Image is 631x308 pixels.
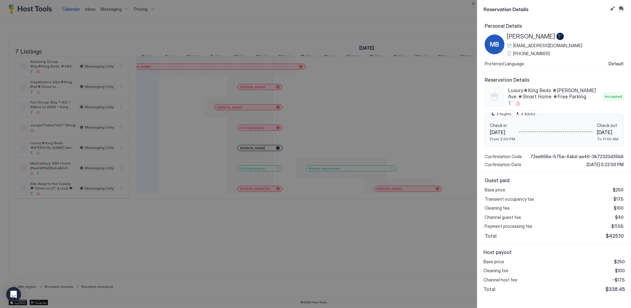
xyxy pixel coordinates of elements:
span: Payment processing fee [485,224,532,229]
span: Cleaning fee [483,268,508,273]
span: Base price [485,187,505,193]
span: $40 [615,215,624,220]
span: [DATE] [490,129,515,135]
span: Confirmation Date [485,162,521,167]
span: $100 [615,268,625,273]
span: [PERSON_NAME] [507,33,555,40]
span: [DATE] 5:22:00 PM [587,162,624,167]
span: Accepted [605,94,622,99]
span: $100 [614,205,624,211]
span: 72ee868e-575a-4abd-aa46-3b72320d35b8 [530,154,624,159]
span: Cleaning fee [485,205,510,211]
span: Reservation Details [483,5,608,13]
span: 3 Adults [521,111,535,117]
div: Open Intercom Messenger [6,287,21,302]
span: Transient occupancy tax [485,196,534,202]
span: To 11:00 AM [597,137,618,141]
span: Check out [597,123,618,128]
span: Check in [490,123,515,128]
span: 2 Nights [496,111,511,117]
span: $17.5 [613,196,624,202]
span: [DATE] [597,129,618,135]
span: Channel host fee [483,277,517,283]
span: Personal Details [485,23,624,29]
button: Inbox [617,5,625,12]
span: $250 [613,187,624,193]
span: Luxury★King Beds ★[PERSON_NAME] Ave ★Smart Home ★Free Parking [508,87,601,100]
span: [EMAIL_ADDRESS][DOMAIN_NAME] [513,43,582,48]
span: $250 [614,259,625,265]
span: Default [609,61,624,67]
span: Confirmation Code [485,154,522,159]
span: From 2:00 PM [490,137,515,141]
span: Host payout [483,249,625,255]
span: Preferred Language [485,61,524,67]
span: Reservation Details [485,77,624,83]
span: [PHONE_NUMBER] [513,51,550,56]
span: $11.55 [611,224,624,229]
button: Edit reservation [609,5,616,12]
span: Base price [483,259,504,265]
span: $425.10 [606,233,624,239]
span: Total [485,233,497,239]
span: Guest paid [485,177,624,183]
span: -$17.5 [613,277,625,283]
span: MB [490,40,499,49]
span: Channel guest fee [485,215,521,220]
span: $338.45 [605,286,625,292]
span: Total [483,286,495,292]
